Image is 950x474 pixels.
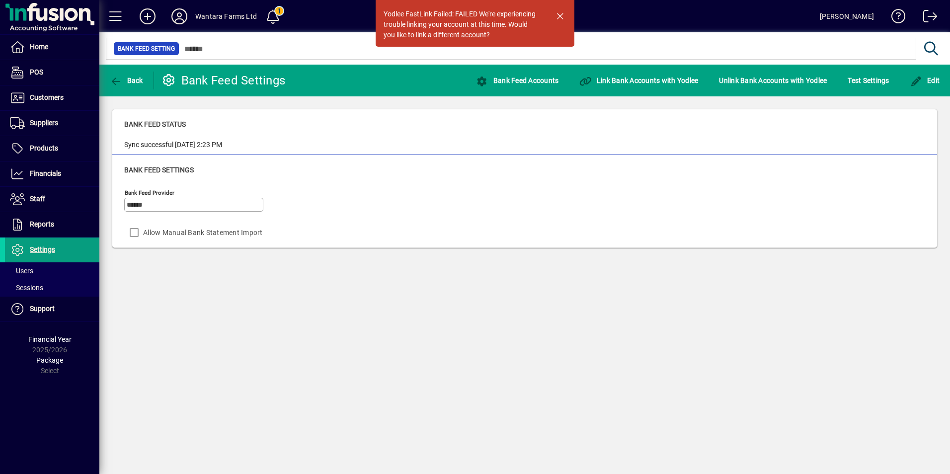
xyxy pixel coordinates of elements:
[5,161,99,186] a: Financials
[163,7,195,25] button: Profile
[5,279,99,296] a: Sessions
[30,43,48,51] span: Home
[5,297,99,321] a: Support
[30,68,43,76] span: POS
[132,7,163,25] button: Add
[124,166,194,174] span: Bank Feed Settings
[30,195,45,203] span: Staff
[716,72,829,89] button: Unlink Bank Accounts with Yodlee
[30,93,64,101] span: Customers
[5,111,99,136] a: Suppliers
[579,77,698,84] span: Link Bank Accounts with Yodlee
[30,220,54,228] span: Reports
[476,77,558,84] span: Bank Feed Accounts
[28,335,72,343] span: Financial Year
[124,140,222,150] div: Sync successful [DATE] 2:23 PM
[5,212,99,237] a: Reports
[5,136,99,161] a: Products
[719,73,827,88] span: Unlink Bank Accounts with Yodlee
[30,119,58,127] span: Suppliers
[99,72,154,89] app-page-header-button: Back
[124,120,186,128] span: Bank Feed Status
[820,8,874,24] div: [PERSON_NAME]
[36,356,63,364] span: Package
[5,262,99,279] a: Users
[577,72,701,89] button: Link Bank Accounts with Yodlee
[916,2,938,34] a: Logout
[848,73,889,88] span: Test Settings
[474,72,561,89] button: Bank Feed Accounts
[30,245,55,253] span: Settings
[125,189,174,196] mat-label: Bank Feed Provider
[107,72,146,89] button: Back
[5,85,99,110] a: Customers
[845,72,891,89] button: Test Settings
[5,187,99,212] a: Staff
[910,77,940,84] span: Edit
[10,267,33,275] span: Users
[5,35,99,60] a: Home
[884,2,906,34] a: Knowledge Base
[30,144,58,152] span: Products
[30,305,55,313] span: Support
[118,44,175,54] span: Bank Feed Setting
[5,60,99,85] a: POS
[908,72,943,89] button: Edit
[195,8,257,24] div: Wantara Farms Ltd
[10,284,43,292] span: Sessions
[161,73,286,88] div: Bank Feed Settings
[110,77,143,84] span: Back
[30,169,61,177] span: Financials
